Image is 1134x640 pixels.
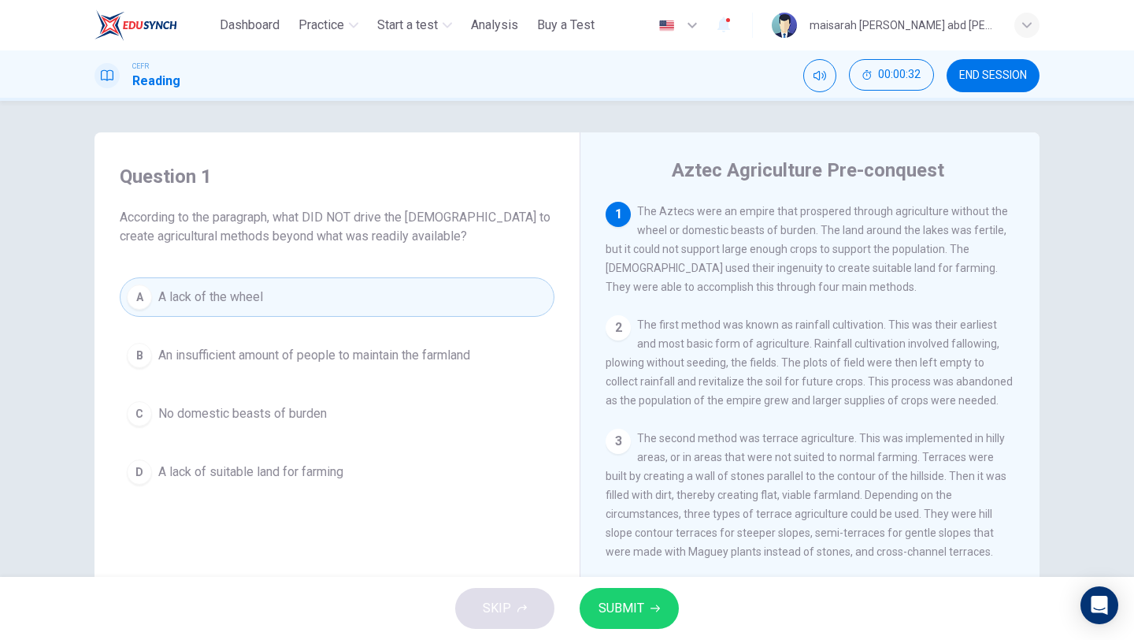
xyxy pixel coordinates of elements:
[158,346,470,365] span: An insufficient amount of people to maintain the farmland
[849,59,934,92] div: Hide
[606,318,1013,407] span: The first method was known as rainfall cultivation. This was their earliest and most basic form o...
[158,288,263,307] span: A lack of the wheel
[377,16,438,35] span: Start a test
[471,16,518,35] span: Analysis
[158,463,343,482] span: A lack of suitable land for farming
[606,432,1006,558] span: The second method was terrace agriculture. This was implemented in hilly areas, or in areas that ...
[132,61,149,72] span: CEFR
[849,59,934,91] button: 00:00:32
[606,315,631,340] div: 2
[878,69,921,81] span: 00:00:32
[672,158,944,183] h4: Aztec Agriculture Pre-conquest
[298,16,344,35] span: Practice
[803,59,836,92] div: Mute
[220,16,280,35] span: Dashboard
[120,394,554,433] button: CNo domestic beasts of burden
[947,59,1039,92] button: END SESSION
[606,205,1008,293] span: The Aztecs were an empire that prospered through agriculture without the wheel or domestic beasts...
[127,460,152,485] div: D
[598,597,644,620] span: SUBMIT
[127,285,152,310] div: A
[94,9,177,41] img: ELTC logo
[657,20,676,32] img: en
[158,404,327,423] span: No domestic beasts of burden
[120,336,554,375] button: BAn insufficient amount of people to maintain the farmland
[127,343,152,368] div: B
[127,401,152,426] div: C
[531,11,601,39] button: Buy a Test
[537,16,595,35] span: Buy a Test
[120,164,554,189] h4: Question 1
[580,588,679,629] button: SUBMIT
[772,13,797,38] img: Profile picture
[606,202,631,227] div: 1
[371,11,458,39] button: Start a test
[213,11,286,39] button: Dashboard
[292,11,365,39] button: Practice
[959,69,1027,82] span: END SESSION
[810,16,995,35] div: maisarah [PERSON_NAME] abd [PERSON_NAME]
[606,429,631,454] div: 3
[465,11,524,39] button: Analysis
[1080,586,1118,624] div: Open Intercom Messenger
[120,208,554,246] span: According to the paragraph, what DID NOT drive the [DEMOGRAPHIC_DATA] to create agricultural meth...
[132,72,180,91] h1: Reading
[120,452,554,492] button: DA lack of suitable land for farming
[120,277,554,317] button: AA lack of the wheel
[94,9,213,41] a: ELTC logo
